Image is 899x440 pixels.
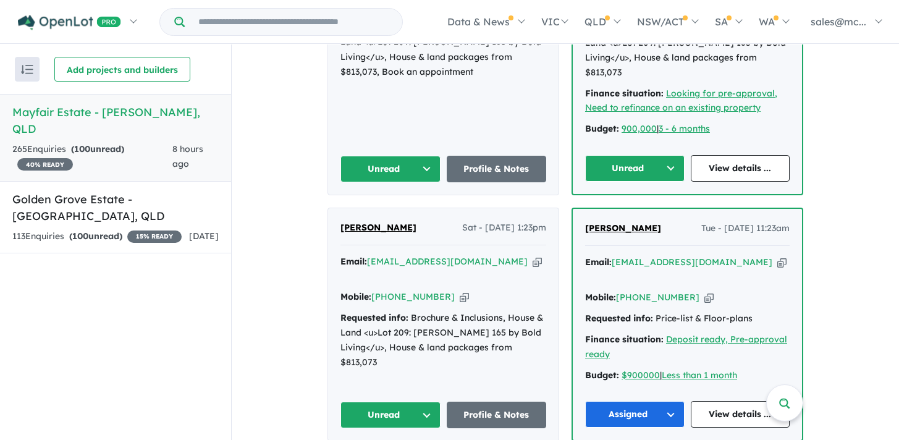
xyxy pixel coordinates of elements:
[367,256,528,267] a: [EMAIL_ADDRESS][DOMAIN_NAME]
[704,291,714,304] button: Copy
[585,222,661,234] span: [PERSON_NAME]
[17,158,73,171] span: 40 % READY
[701,221,790,236] span: Tue - [DATE] 11:23am
[12,142,172,172] div: 265 Enquir ies
[340,402,441,428] button: Unread
[622,370,660,381] a: $900000
[585,88,664,99] strong: Finance situation:
[585,334,664,345] strong: Finance situation:
[585,221,661,236] a: [PERSON_NAME]
[340,20,546,79] div: Brochure & Inclusions, House & Land <u>Lot 209: [PERSON_NAME] 165 by Bold Living</u>, House & lan...
[691,155,790,182] a: View details ...
[585,122,790,137] div: |
[585,401,685,428] button: Assigned
[585,370,619,381] strong: Budget:
[12,104,219,137] h5: Mayfair Estate - [PERSON_NAME] , QLD
[340,312,408,323] strong: Requested info:
[340,256,367,267] strong: Email:
[340,221,416,235] a: [PERSON_NAME]
[340,222,416,233] span: [PERSON_NAME]
[74,143,90,154] span: 100
[585,313,653,324] strong: Requested info:
[811,15,866,28] span: sales@mc...
[585,21,790,80] div: Brochure & Inclusions, House & Land <u>Lot 209: [PERSON_NAME] 165 by Bold Living</u>, House & lan...
[54,57,190,82] button: Add projects and builders
[371,291,455,302] a: [PHONE_NUMBER]
[12,229,182,244] div: 113 Enquir ies
[585,311,790,326] div: Price-list & Floor-plans
[340,311,546,370] div: Brochure & Inclusions, House & Land <u>Lot 209: [PERSON_NAME] 165 by Bold Living</u>, House & lan...
[659,123,710,134] a: 3 - 6 months
[616,292,699,303] a: [PHONE_NUMBER]
[585,88,777,114] a: Looking for pre-approval, Need to refinance on an existing property
[447,156,547,182] a: Profile & Notes
[72,231,88,242] span: 100
[69,231,122,242] strong: ( unread)
[187,9,400,35] input: Try estate name, suburb, builder or developer
[777,256,787,269] button: Copy
[189,231,219,242] span: [DATE]
[662,370,737,381] a: Less than 1 month
[71,143,124,154] strong: ( unread)
[12,191,219,224] h5: Golden Grove Estate - [GEOGRAPHIC_DATA] , QLD
[691,401,790,428] a: View details ...
[585,368,790,383] div: |
[533,255,542,268] button: Copy
[622,123,657,134] a: 900,000
[21,65,33,74] img: sort.svg
[585,292,616,303] strong: Mobile:
[612,256,772,268] a: [EMAIL_ADDRESS][DOMAIN_NAME]
[340,291,371,302] strong: Mobile:
[460,290,469,303] button: Copy
[447,402,547,428] a: Profile & Notes
[585,256,612,268] strong: Email:
[585,334,787,360] a: Deposit ready, Pre-approval ready
[127,231,182,243] span: 15 % READY
[18,15,121,30] img: Openlot PRO Logo White
[585,155,685,182] button: Unread
[172,143,203,169] span: 8 hours ago
[340,156,441,182] button: Unread
[585,123,619,134] strong: Budget:
[462,221,546,235] span: Sat - [DATE] 1:23pm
